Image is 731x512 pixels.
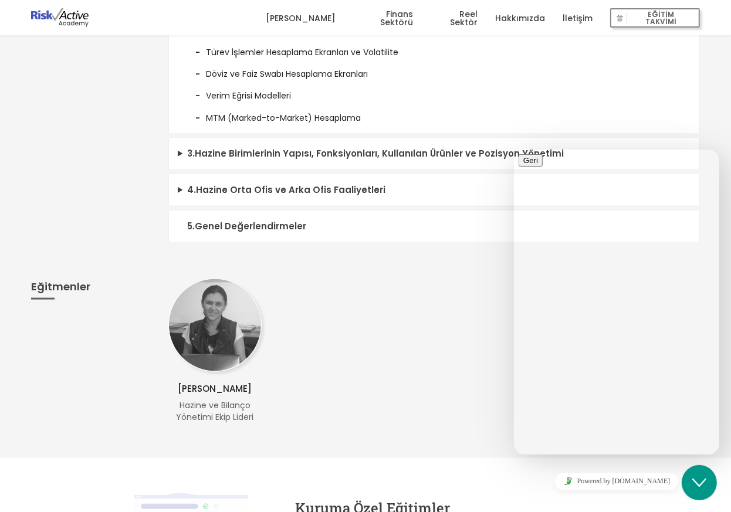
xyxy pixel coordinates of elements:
[187,37,682,59] li: Türev İşlemler Hesaplama Ekranları ve Volatilite
[495,1,545,36] a: Hakkımızda
[187,59,682,80] li: Döviz ve Faiz Swabı Hesaplama Ekranları
[187,103,682,124] li: MTM (Marked-to-Market) Hesaplama
[168,382,262,396] p: [PERSON_NAME]
[266,1,336,36] a: [PERSON_NAME]
[627,10,695,26] span: EĞİTİM TAKVİMİ
[682,465,719,500] iframe: chat widget
[31,8,89,27] img: logo-dark.png
[187,80,682,102] li: Verim Eğrisi Modelleri
[169,174,699,206] summary: 4.Hazine Orta Ofis ve Arka Ofis Faaliyetleri
[169,138,699,170] summary: 3.Hazine Birimlerinin Yapısı, Fonksiyonları, Kullanılan Ürünler ve Pozisyon Yönetimi
[514,150,719,455] iframe: chat widget
[169,211,699,243] summary: 5.Genel Değerlendirmeler
[353,1,414,36] a: Finans Sektörü
[177,399,254,423] span: Hazine ve Bilanço Yönetimi Ekip Lideri
[610,8,700,28] button: EĞİTİM TAKVİMİ
[514,468,719,494] iframe: chat widget
[431,1,478,36] a: Reel Sektör
[563,1,593,36] a: İletişim
[610,1,700,36] a: EĞİTİM TAKVİMİ
[31,279,151,300] h3: Eğitmenler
